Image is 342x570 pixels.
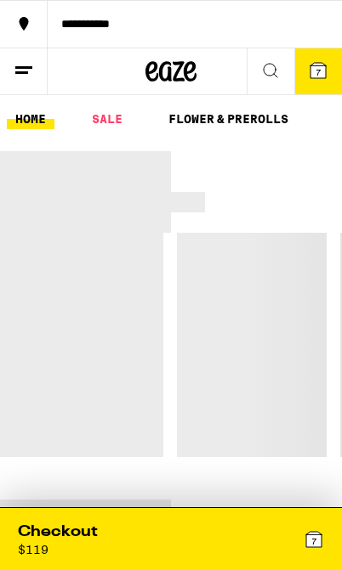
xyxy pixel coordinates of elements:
span: 7 [311,536,316,546]
button: 7 [294,48,342,94]
a: HOME [7,109,54,129]
a: SALE [83,109,131,129]
div: Checkout [18,522,98,543]
div: $ 119 [18,543,48,556]
span: 7 [316,67,321,77]
a: FLOWER & PREROLLS [160,109,297,129]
